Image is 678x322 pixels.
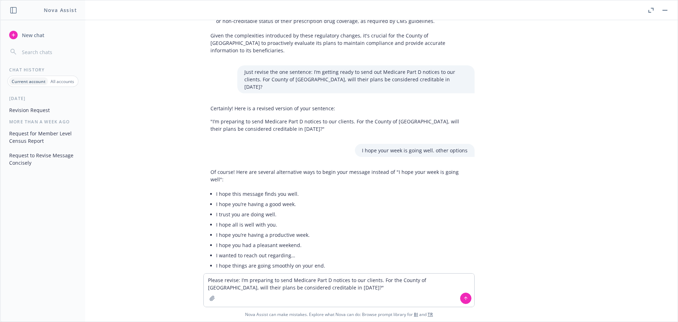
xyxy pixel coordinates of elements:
[12,78,46,84] p: Current account
[20,47,77,57] input: Search chats
[216,230,468,240] li: I hope you’re having a productive week.
[210,168,468,183] p: Of course! Here are several alternative ways to begin your message instead of "I hope your week i...
[216,209,468,219] li: I trust you are doing well.
[6,150,79,169] button: Request to Revise Message Concisely
[6,104,79,116] button: Revision Request
[6,128,79,147] button: Request for Member Level Census Report
[50,78,74,84] p: All accounts
[362,147,468,154] p: I hope your week is going well. other options
[414,311,418,317] a: BI
[1,95,85,101] div: [DATE]
[3,307,675,322] span: Nova Assist can make mistakes. Explore what Nova can do: Browse prompt library for and
[1,119,85,125] div: More than a week ago
[210,118,468,133] p: "I’m preparing to send Medicare Part D notices to our clients. For the County of [GEOGRAPHIC_DATA...
[20,31,44,39] span: New chat
[216,199,468,209] li: I hope you’re having a good week.
[6,29,79,41] button: New chat
[44,6,77,14] h1: Nova Assist
[210,32,468,54] p: Given the complexities introduced by these regulatory changes, it's crucial for the County of [GE...
[428,311,433,317] a: TR
[216,219,468,230] li: I hope all is well with you.
[216,240,468,250] li: I hope you had a pleasant weekend.
[210,105,468,112] p: Certainly! Here is a revised version of your sentence:
[216,189,468,199] li: I hope this message finds you well.
[216,250,468,260] li: I wanted to reach out regarding…
[216,260,468,271] li: I hope things are going smoothly on your end.
[244,68,468,90] p: Just revise the one sentence: I’m getting ready to send out Medicare Part D notices to our client...
[1,67,85,73] div: Chat History
[204,274,474,307] textarea: Please revise: I’m preparing to send Medicare Part D notices to our clients. For the County of [G...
